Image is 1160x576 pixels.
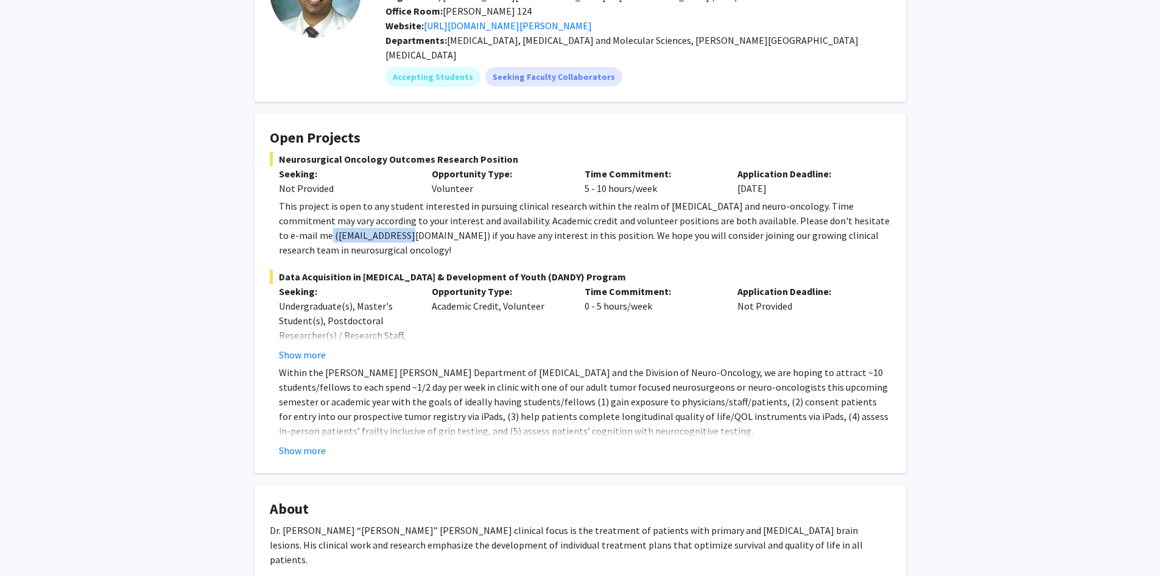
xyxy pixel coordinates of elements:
div: Academic Credit, Volunteer [423,284,575,362]
span: [MEDICAL_DATA], [MEDICAL_DATA] and Molecular Sciences, [PERSON_NAME][GEOGRAPHIC_DATA][MEDICAL_DATA] [385,34,859,61]
p: Application Deadline: [737,166,872,181]
p: Opportunity Type: [432,284,566,299]
b: Departments: [385,34,447,46]
div: [DATE] [728,166,881,196]
div: Volunteer [423,166,575,196]
p: Within the [PERSON_NAME] [PERSON_NAME] Department of [MEDICAL_DATA] and the Division of Neuro-Onc... [279,365,891,438]
b: Website: [385,20,424,32]
h4: Open Projects [270,129,891,147]
p: Time Commitment: [585,284,719,299]
b: Office Room: [385,5,443,17]
p: Opportunity Type: [432,166,566,181]
p: Application Deadline: [737,284,872,299]
h4: About [270,500,891,518]
p: Time Commitment: [585,166,719,181]
iframe: Chat [9,521,52,567]
mat-chip: Accepting Students [385,67,480,87]
div: 5 - 10 hours/week [575,166,728,196]
div: 0 - 5 hours/week [575,284,728,362]
p: Seeking: [279,284,413,299]
button: Show more [279,347,326,362]
button: Show more [279,443,326,458]
mat-chip: Seeking Faculty Collaborators [485,67,622,87]
p: Seeking: [279,166,413,181]
div: Not Provided [728,284,881,362]
span: [PERSON_NAME] 124 [385,5,532,17]
div: Not Provided [279,181,413,196]
a: Opens in a new tab [424,20,592,32]
div: Undergraduate(s), Master's Student(s), Postdoctoral Researcher(s) / Research Staff, Medical Resid... [279,299,413,372]
div: This project is open to any student interested in pursuing clinical research within the realm of ... [279,199,891,257]
span: Neurosurgical Oncology Outcomes Research Position [270,152,891,166]
span: Data Acquisition in [MEDICAL_DATA] & Development of Youth (DANDY) Program [270,269,891,284]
